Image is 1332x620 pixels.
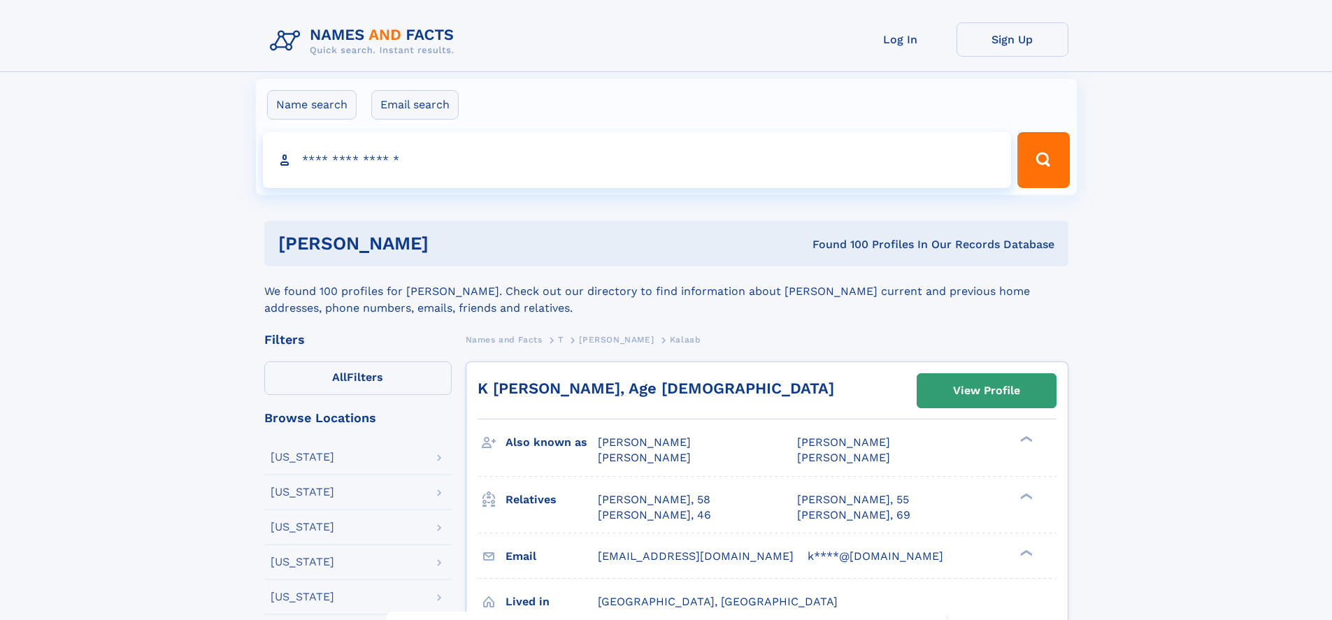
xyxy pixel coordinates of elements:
[271,556,334,568] div: [US_STATE]
[264,22,466,60] img: Logo Names and Facts
[271,452,334,463] div: [US_STATE]
[797,435,890,449] span: [PERSON_NAME]
[917,374,1056,408] a: View Profile
[371,90,459,120] label: Email search
[506,431,598,454] h3: Also known as
[506,545,598,568] h3: Email
[598,507,711,523] a: [PERSON_NAME], 46
[797,492,909,507] a: [PERSON_NAME], 55
[267,90,357,120] label: Name search
[466,331,543,348] a: Names and Facts
[598,492,710,507] a: [PERSON_NAME], 58
[478,380,834,397] a: K [PERSON_NAME], Age [DEMOGRAPHIC_DATA]
[506,590,598,614] h3: Lived in
[264,333,452,346] div: Filters
[579,331,654,348] a: [PERSON_NAME]
[797,451,890,464] span: [PERSON_NAME]
[1017,548,1033,557] div: ❯
[670,335,701,345] span: Kalaab
[598,435,691,449] span: [PERSON_NAME]
[953,375,1020,407] div: View Profile
[797,507,910,523] a: [PERSON_NAME], 69
[264,361,452,395] label: Filters
[598,549,794,563] span: [EMAIL_ADDRESS][DOMAIN_NAME]
[1017,435,1033,444] div: ❯
[845,22,957,57] a: Log In
[506,488,598,512] h3: Relatives
[271,486,334,498] div: [US_STATE]
[558,335,564,345] span: T
[263,132,1012,188] input: search input
[598,451,691,464] span: [PERSON_NAME]
[264,412,452,424] div: Browse Locations
[558,331,564,348] a: T
[598,595,838,608] span: [GEOGRAPHIC_DATA], [GEOGRAPHIC_DATA]
[332,370,347,384] span: All
[957,22,1068,57] a: Sign Up
[271,591,334,603] div: [US_STATE]
[278,235,621,252] h1: [PERSON_NAME]
[264,266,1068,317] div: We found 100 profiles for [PERSON_NAME]. Check out our directory to find information about [PERSO...
[1017,491,1033,500] div: ❯
[579,335,654,345] span: [PERSON_NAME]
[620,237,1054,252] div: Found 100 Profiles In Our Records Database
[271,521,334,533] div: [US_STATE]
[1017,132,1069,188] button: Search Button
